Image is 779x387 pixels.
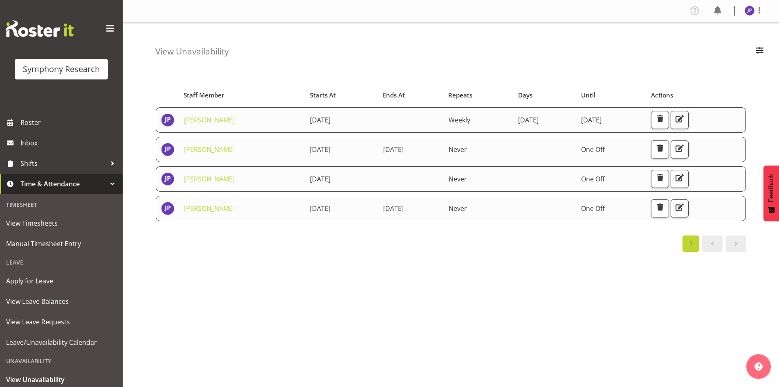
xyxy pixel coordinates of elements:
span: [DATE] [310,115,330,124]
div: Leave [2,254,121,271]
span: Roster [20,116,119,129]
span: Never [449,145,467,154]
a: Leave/Unavailability Calendar [2,332,121,353]
a: View Leave Requests [2,312,121,332]
div: Timesheet [2,196,121,213]
a: View Leave Balances [2,291,121,312]
span: One Off [581,204,605,213]
span: View Leave Requests [6,316,117,328]
span: Inbox [20,137,119,149]
span: Shifts [20,157,106,170]
img: judith-partridge11888.jpg [745,6,754,16]
span: One Off [581,145,605,154]
span: View Timesheets [6,217,117,229]
button: Edit Unavailability [671,199,689,217]
button: Edit Unavailability [671,170,689,188]
span: One Off [581,174,605,183]
span: Apply for Leave [6,275,117,287]
img: judith-partridge11888.jpg [161,172,174,186]
span: Repeats [448,91,472,100]
span: [DATE] [581,115,602,124]
button: Filter Employees [751,43,768,61]
button: Delete Unavailability [651,140,669,158]
div: Unavailability [2,353,121,369]
span: View Unavailability [6,373,117,386]
span: Never [449,174,467,183]
button: Delete Unavailability [651,111,669,129]
span: Ends At [383,91,405,100]
span: [DATE] [383,204,404,213]
span: Feedback [768,174,775,202]
span: Never [449,204,467,213]
a: [PERSON_NAME] [184,145,235,154]
span: Starts At [310,91,336,100]
div: Symphony Research [23,63,100,75]
button: Edit Unavailability [671,111,689,129]
img: judith-partridge11888.jpg [161,143,174,156]
button: Feedback - Show survey [763,165,779,221]
span: Until [581,91,595,100]
button: Edit Unavailability [671,140,689,158]
span: Leave/Unavailability Calendar [6,336,117,349]
a: [PERSON_NAME] [184,204,235,213]
a: View Timesheets [2,213,121,233]
span: Time & Attendance [20,178,106,190]
img: judith-partridge11888.jpg [161,202,174,215]
button: Delete Unavailability [651,199,669,217]
span: [DATE] [310,204,330,213]
span: View Leave Balances [6,295,117,308]
span: Actions [651,91,673,100]
span: [DATE] [310,174,330,183]
span: Weekly [449,115,470,124]
h4: View Unavailability [155,47,229,56]
span: Days [518,91,532,100]
a: [PERSON_NAME] [184,115,235,124]
img: help-xxl-2.png [754,362,763,371]
span: Staff Member [184,91,224,100]
a: Manual Timesheet Entry [2,233,121,254]
span: [DATE] [383,145,404,154]
img: Rosterit website logo [6,20,74,37]
a: [PERSON_NAME] [184,174,235,183]
a: Apply for Leave [2,271,121,291]
button: Delete Unavailability [651,170,669,188]
span: Manual Timesheet Entry [6,238,117,250]
span: [DATE] [518,115,539,124]
span: [DATE] [310,145,330,154]
img: judith-partridge11888.jpg [161,113,174,127]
